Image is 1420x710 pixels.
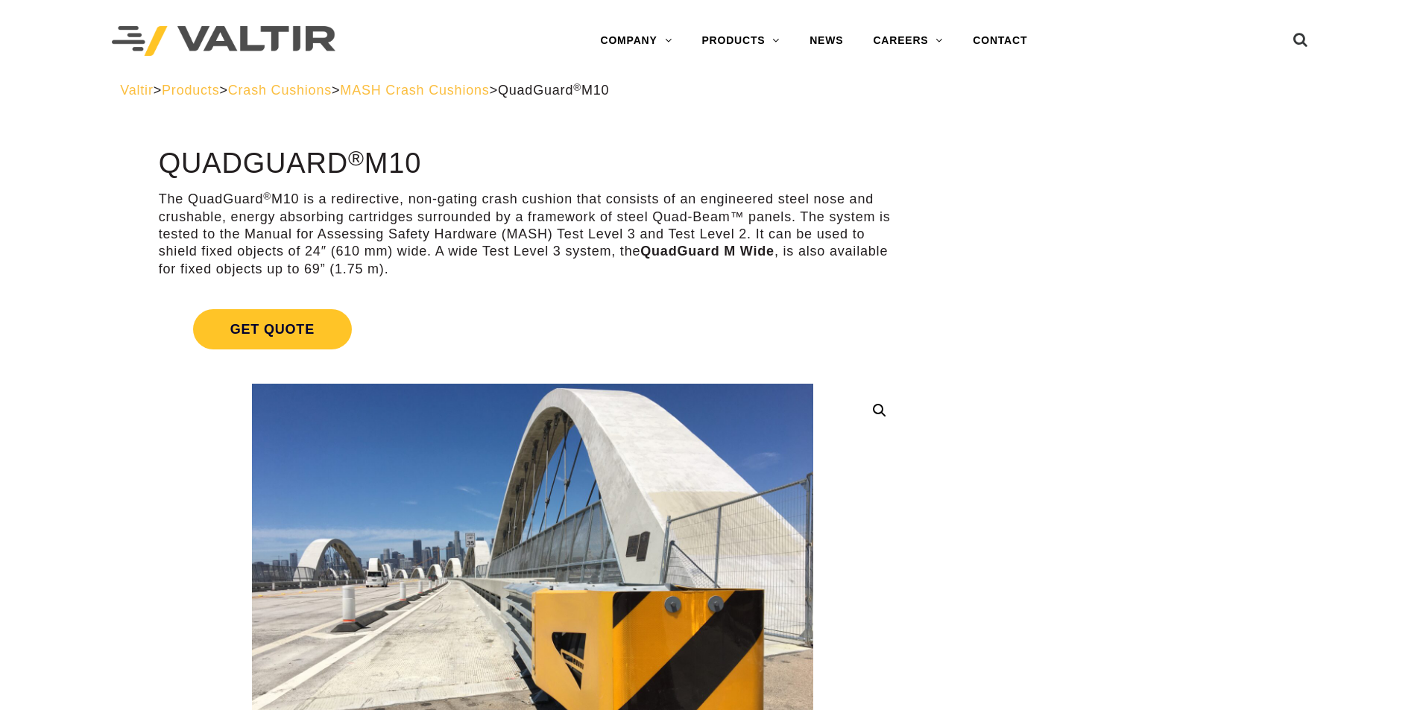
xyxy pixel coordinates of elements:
[162,83,219,98] a: Products
[112,26,335,57] img: Valtir
[640,244,774,259] strong: QuadGuard M Wide
[958,26,1042,56] a: CONTACT
[573,82,581,93] sup: ®
[159,191,906,278] p: The QuadGuard M10 is a redirective, non-gating crash cushion that consists of an engineered steel...
[585,26,687,56] a: COMPANY
[340,83,489,98] a: MASH Crash Cushions
[348,146,365,170] sup: ®
[858,26,958,56] a: CAREERS
[795,26,858,56] a: NEWS
[120,83,153,98] a: Valtir
[120,82,1300,99] div: > > > >
[159,291,906,367] a: Get Quote
[687,26,795,56] a: PRODUCTS
[159,148,906,180] h1: QuadGuard M10
[263,191,271,202] sup: ®
[193,309,352,349] span: Get Quote
[498,83,609,98] span: QuadGuard M10
[228,83,332,98] a: Crash Cushions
